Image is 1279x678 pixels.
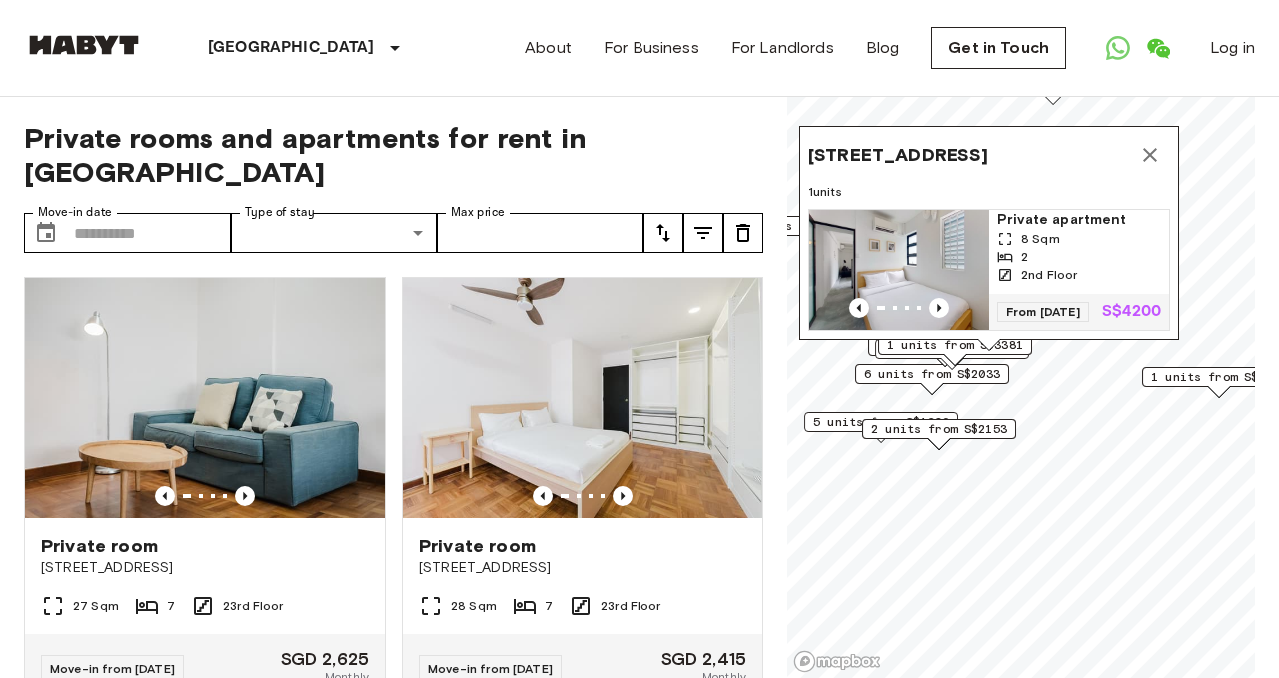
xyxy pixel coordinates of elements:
a: Marketing picture of unit SG-01-054-007-01Previous imagePrevious imagePrivate apartment8 Sqm22nd ... [808,209,1170,331]
span: 6 units from S$2033 [864,365,1000,383]
span: 23rd Floor [601,597,661,615]
span: Private rooms and apartments for rent in [GEOGRAPHIC_DATA] [24,121,763,189]
span: Private room [419,534,536,558]
button: Previous image [613,486,633,506]
p: S$4200 [1102,304,1161,320]
label: Type of stay [245,204,315,221]
a: Get in Touch [931,27,1066,69]
span: From [DATE] [997,302,1089,322]
a: Blog [866,36,900,60]
span: [STREET_ADDRESS] [808,143,988,167]
button: Previous image [235,486,255,506]
button: Previous image [155,486,175,506]
span: 7 [545,597,553,615]
span: Move-in from [DATE] [428,661,553,676]
label: Max price [451,204,505,221]
a: Mapbox logo [793,650,881,673]
span: [STREET_ADDRESS] [41,558,369,578]
a: Log in [1210,36,1255,60]
span: 2nd Floor [1021,266,1077,284]
div: Map marker [868,336,1022,367]
span: 5 units from S$1680 [813,413,949,431]
div: Map marker [862,419,1016,450]
img: Habyt [24,35,144,55]
button: Previous image [849,298,869,318]
span: 27 Sqm [73,597,119,615]
span: 28 Sqm [451,597,497,615]
button: tune [643,213,683,253]
a: For Business [604,36,699,60]
span: SGD 2,625 [281,650,369,668]
a: For Landlords [731,36,834,60]
span: SGD 2,415 [661,650,746,668]
span: Private room [41,534,158,558]
label: Move-in date [38,204,112,221]
div: Map marker [799,126,1179,351]
img: Marketing picture of unit SG-01-108-001-003 [403,278,762,518]
span: 1 units [808,183,1170,201]
button: Choose date [26,213,66,253]
button: tune [683,213,723,253]
span: 23rd Floor [223,597,284,615]
button: Previous image [929,298,949,318]
img: Marketing picture of unit SG-01-054-007-01 [809,210,989,330]
a: About [525,36,572,60]
p: [GEOGRAPHIC_DATA] [208,36,375,60]
a: Open WhatsApp [1098,28,1138,68]
div: Map marker [855,364,1009,395]
div: Map marker [804,412,958,443]
span: Private apartment [997,210,1161,230]
a: Open WeChat [1138,28,1178,68]
span: 2 units from S$2153 [871,420,1007,438]
div: Map marker [875,339,1029,370]
span: [STREET_ADDRESS] [419,558,746,578]
button: Previous image [533,486,553,506]
span: 2 [1021,248,1028,266]
img: Marketing picture of unit SG-01-108-001-001 [25,278,385,518]
span: 8 Sqm [1021,230,1060,248]
span: 7 [167,597,175,615]
button: tune [723,213,763,253]
span: Move-in from [DATE] [50,661,175,676]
